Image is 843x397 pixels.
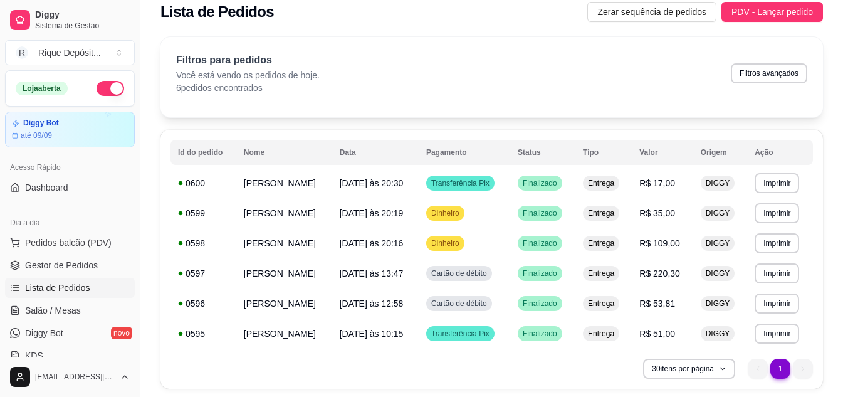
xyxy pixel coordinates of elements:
[340,268,404,278] span: [DATE] às 13:47
[25,327,63,339] span: Diggy Bot
[755,203,799,223] button: Imprimir
[5,177,135,198] a: Dashboard
[178,267,229,280] div: 0597
[5,255,135,275] a: Gestor de Pedidos
[236,140,332,165] th: Nome
[170,140,236,165] th: Id do pedido
[340,178,404,188] span: [DATE] às 20:30
[755,233,799,253] button: Imprimir
[429,329,492,339] span: Transferência Pix
[236,168,332,198] td: [PERSON_NAME]
[16,46,28,59] span: R
[643,359,735,379] button: 30itens por página
[178,237,229,250] div: 0598
[731,5,813,19] span: PDV - Lançar pedido
[5,362,135,392] button: [EMAIL_ADDRESS][DOMAIN_NAME]
[236,288,332,319] td: [PERSON_NAME]
[639,329,675,339] span: R$ 51,00
[25,181,68,194] span: Dashboard
[587,2,716,22] button: Zerar sequência de pedidos
[429,238,462,248] span: Dinheiro
[741,352,819,385] nav: pagination navigation
[332,140,419,165] th: Data
[585,329,617,339] span: Entrega
[25,349,43,362] span: KDS
[236,198,332,228] td: [PERSON_NAME]
[632,140,693,165] th: Valor
[176,53,320,68] p: Filtros para pedidos
[35,21,130,31] span: Sistema de Gestão
[340,329,404,339] span: [DATE] às 10:15
[35,9,130,21] span: Diggy
[178,177,229,189] div: 0600
[520,268,560,278] span: Finalizado
[575,140,632,165] th: Tipo
[639,299,675,309] span: R$ 53,81
[25,259,98,272] span: Gestor de Pedidos
[597,5,706,19] span: Zerar sequência de pedidos
[731,63,807,83] button: Filtros avançados
[639,178,675,188] span: R$ 17,00
[429,178,492,188] span: Transferência Pix
[419,140,510,165] th: Pagamento
[38,46,101,59] div: Rique Depósit ...
[97,81,124,96] button: Alterar Status
[585,208,617,218] span: Entrega
[25,236,112,249] span: Pedidos balcão (PDV)
[429,208,462,218] span: Dinheiro
[5,300,135,320] a: Salão / Mesas
[639,208,675,218] span: R$ 35,00
[340,238,404,248] span: [DATE] às 20:16
[703,238,733,248] span: DIGGY
[755,263,799,283] button: Imprimir
[585,268,617,278] span: Entrega
[770,359,790,379] li: pagination item 1 active
[25,282,90,294] span: Lista de Pedidos
[236,258,332,288] td: [PERSON_NAME]
[693,140,747,165] th: Origem
[703,178,733,188] span: DIGGY
[35,372,115,382] span: [EMAIL_ADDRESS][DOMAIN_NAME]
[429,268,490,278] span: Cartão de débito
[176,82,320,94] p: 6 pedidos encontrados
[178,207,229,220] div: 0599
[5,346,135,366] a: KDS
[429,299,490,309] span: Cartão de débito
[585,238,617,248] span: Entrega
[520,178,560,188] span: Finalizado
[755,294,799,314] button: Imprimir
[703,208,733,218] span: DIGGY
[639,238,680,248] span: R$ 109,00
[236,319,332,349] td: [PERSON_NAME]
[16,82,68,95] div: Loja aberta
[703,329,733,339] span: DIGGY
[703,268,733,278] span: DIGGY
[520,299,560,309] span: Finalizado
[5,278,135,298] a: Lista de Pedidos
[21,130,52,140] article: até 09/09
[340,299,404,309] span: [DATE] às 12:58
[721,2,823,22] button: PDV - Lançar pedido
[160,2,274,22] h2: Lista de Pedidos
[585,178,617,188] span: Entrega
[5,112,135,147] a: Diggy Botaté 09/09
[5,5,135,35] a: DiggySistema de Gestão
[755,173,799,193] button: Imprimir
[25,304,81,317] span: Salão / Mesas
[747,140,813,165] th: Ação
[520,329,560,339] span: Finalizado
[178,327,229,340] div: 0595
[236,228,332,258] td: [PERSON_NAME]
[585,299,617,309] span: Entrega
[23,119,59,128] article: Diggy Bot
[639,268,680,278] span: R$ 220,30
[520,238,560,248] span: Finalizado
[176,69,320,82] p: Você está vendo os pedidos de hoje.
[178,297,229,310] div: 0596
[755,324,799,344] button: Imprimir
[340,208,404,218] span: [DATE] às 20:19
[5,233,135,253] button: Pedidos balcão (PDV)
[5,157,135,177] div: Acesso Rápido
[520,208,560,218] span: Finalizado
[510,140,575,165] th: Status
